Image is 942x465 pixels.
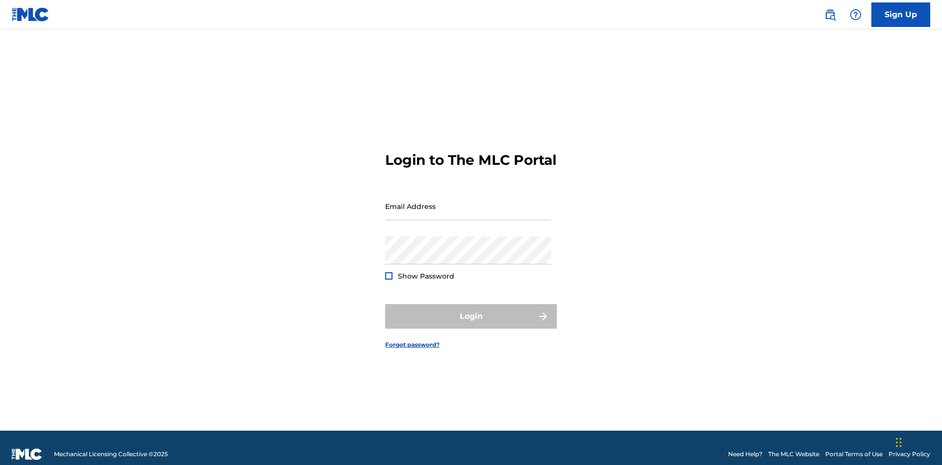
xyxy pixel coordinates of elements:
[12,448,42,460] img: logo
[768,450,819,459] a: The MLC Website
[850,9,862,21] img: help
[825,450,883,459] a: Portal Terms of Use
[385,340,440,349] a: Forgot password?
[824,9,836,21] img: search
[820,5,840,25] a: Public Search
[871,2,930,27] a: Sign Up
[846,5,865,25] div: Help
[893,418,942,465] iframe: Chat Widget
[54,450,168,459] span: Mechanical Licensing Collective © 2025
[385,152,556,169] h3: Login to The MLC Portal
[728,450,762,459] a: Need Help?
[889,450,930,459] a: Privacy Policy
[398,272,454,281] span: Show Password
[12,7,50,22] img: MLC Logo
[896,428,902,457] div: Drag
